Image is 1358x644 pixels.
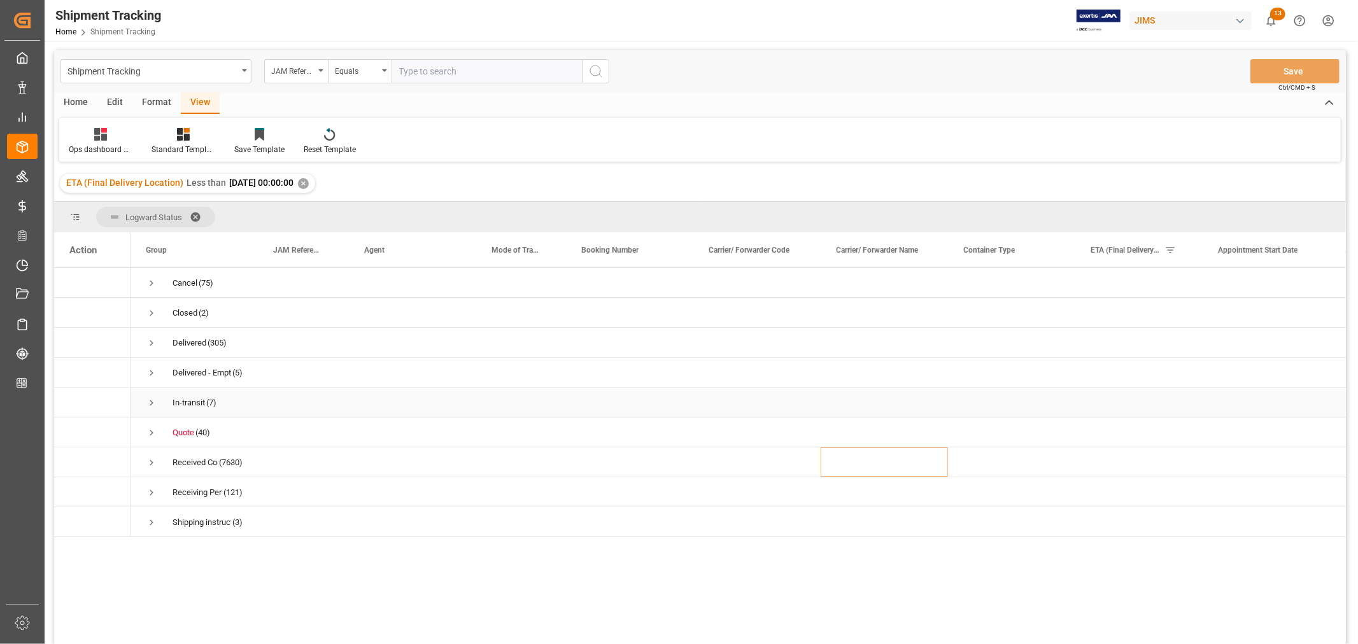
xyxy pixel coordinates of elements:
[1218,246,1298,255] span: Appointment Start Date
[195,418,210,447] span: (40)
[173,388,205,417] div: In-transit
[232,358,243,388] span: (5)
[199,269,213,298] span: (75)
[328,59,392,83] button: open menu
[229,178,294,188] span: [DATE] 00:00:00
[173,328,206,358] div: Delivered
[1278,83,1315,92] span: Ctrl/CMD + S
[181,92,220,114] div: View
[69,144,132,155] div: Ops dashboard ETAs
[208,328,227,358] span: (305)
[364,246,385,255] span: Agent
[125,213,182,222] span: Logward Status
[223,478,243,507] span: (121)
[146,246,167,255] span: Group
[392,59,583,83] input: Type to search
[1091,246,1159,255] span: ETA (Final Delivery Location)
[173,428,194,437] span: Quote
[54,477,131,507] div: Press SPACE to select this row.
[963,246,1015,255] span: Container Type
[132,92,181,114] div: Format
[1129,11,1252,30] div: JIMS
[234,144,285,155] div: Save Template
[232,508,243,537] span: (3)
[264,59,328,83] button: open menu
[298,178,309,189] div: ✕
[67,62,237,78] div: Shipment Tracking
[583,59,609,83] button: search button
[335,62,378,77] div: Equals
[54,268,131,298] div: Press SPACE to select this row.
[173,358,231,388] div: Delivered - Empty returned
[173,298,197,328] div: Closed
[1257,6,1285,35] button: show 13 new notifications
[69,244,97,256] div: Action
[1270,8,1285,20] span: 13
[54,388,131,417] div: Press SPACE to select this row.
[54,298,131,328] div: Press SPACE to select this row.
[1129,8,1257,32] button: JIMS
[173,448,218,477] div: Received Complete
[492,246,539,255] span: Mode of Transport
[1077,10,1121,32] img: Exertis%20JAM%20-%20Email%20Logo.jpg_1722504956.jpg
[54,507,131,537] div: Press SPACE to select this row.
[1250,59,1340,83] button: Save
[304,144,356,155] div: Reset Template
[152,144,215,155] div: Standard Templates
[66,178,183,188] span: ETA (Final Delivery Location)
[54,417,131,447] div: Press SPACE to select this row.
[97,92,132,114] div: Edit
[54,447,131,477] div: Press SPACE to select this row.
[1285,6,1314,35] button: Help Center
[55,6,161,25] div: Shipment Tracking
[187,178,226,188] span: Less than
[271,62,315,77] div: JAM Reference Number
[173,269,197,298] div: Cancel
[836,246,918,255] span: Carrier/ Forwarder Name
[173,508,231,537] div: Shipping instructions sent
[173,478,222,507] div: Receiving Pending
[54,92,97,114] div: Home
[55,27,76,36] a: Home
[206,388,216,417] span: (7)
[199,298,209,328] span: (2)
[54,328,131,358] div: Press SPACE to select this row.
[60,59,251,83] button: open menu
[709,246,789,255] span: Carrier/ Forwarder Code
[54,358,131,388] div: Press SPACE to select this row.
[219,448,243,477] span: (7630)
[273,246,322,255] span: JAM Reference Number
[581,246,639,255] span: Booking Number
